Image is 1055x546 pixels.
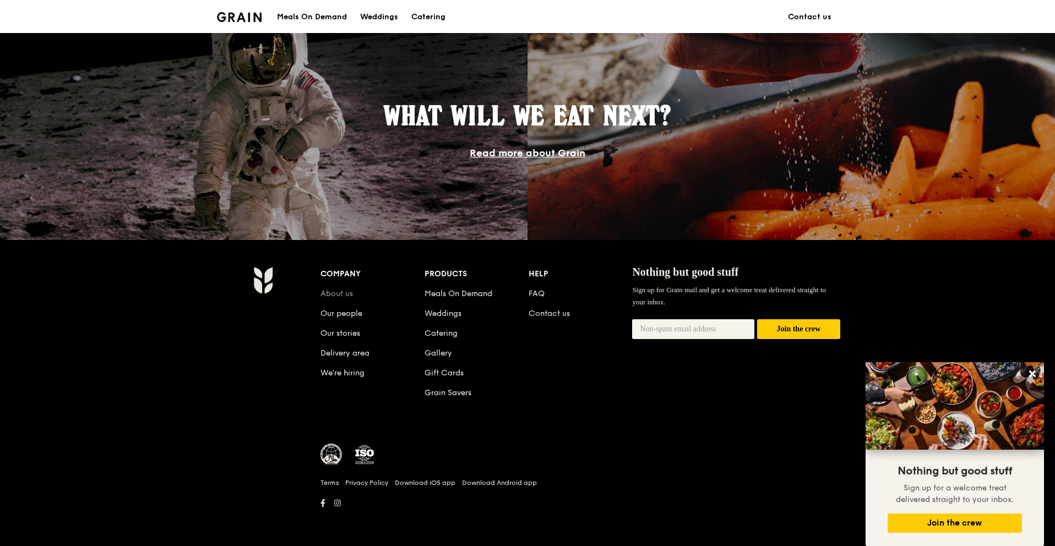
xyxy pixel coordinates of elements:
img: DSC07876-Edit02-Large.jpeg [866,362,1044,450]
img: MUIS Halal Certified [320,444,342,466]
span: Sign up for Grain mail and get a welcome treat delivered straight to your inbox. [632,286,826,306]
a: Catering [405,1,452,34]
span: Sign up for a welcome treat delivered straight to your inbox. [896,483,1014,504]
img: Grain [253,266,273,294]
a: Download Android app [462,478,537,487]
a: Contact us [529,309,570,318]
div: Weddings [360,1,398,34]
a: Grain Savers [425,388,471,397]
h6: Revision [210,511,845,520]
button: Join the crew [888,514,1022,533]
a: About us [320,289,353,298]
div: Catering [411,1,445,34]
span: Nothing but good stuff [632,266,738,278]
input: Non-spam email address [632,319,754,339]
a: Weddings [354,1,405,34]
div: Meals On Demand [277,1,347,34]
div: Products [425,266,529,282]
img: ISO Certified [354,444,376,466]
a: FAQ [529,289,545,298]
a: Delivery area [320,348,369,358]
a: Meals On Demand [425,289,492,298]
a: Terms [320,478,339,487]
img: Grain [217,12,262,22]
a: Weddings [425,309,461,318]
button: Join the crew [757,319,840,340]
div: Help [529,266,633,282]
a: Our people [320,309,362,318]
span: What will we eat next? [384,100,671,132]
a: Catering [425,329,458,338]
a: Privacy Policy [345,478,388,487]
div: Company [320,266,425,282]
a: Contact us [781,1,838,34]
span: Nothing but good stuff [898,465,1012,478]
a: We’re hiring [320,368,365,378]
a: Gallery [425,348,452,358]
a: Read more about Grain [470,147,585,159]
a: Gift Cards [425,368,464,378]
a: Our stories [320,329,360,338]
button: Close [1024,365,1041,383]
a: Download iOS app [395,478,455,487]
